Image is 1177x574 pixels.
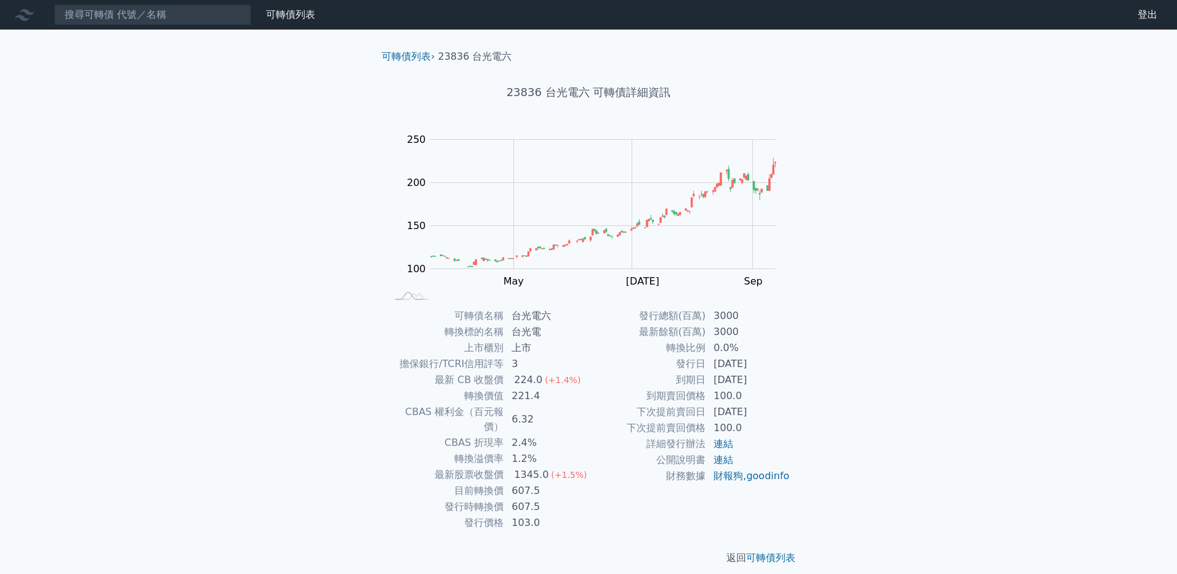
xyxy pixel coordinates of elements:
td: 3000 [706,324,790,340]
td: 可轉債名稱 [387,308,504,324]
td: 發行時轉換價 [387,499,504,515]
td: CBAS 權利金（百元報價） [387,404,504,435]
td: 台光電 [504,324,588,340]
tspan: Sep [744,275,763,287]
td: 103.0 [504,515,588,531]
td: 最新股票收盤價 [387,467,504,483]
td: 0.0% [706,340,790,356]
tspan: 250 [407,134,426,145]
td: 上市 [504,340,588,356]
h1: 23836 台光電六 可轉債詳細資訊 [372,84,805,101]
td: 1.2% [504,451,588,467]
td: 下次提前賣回日 [588,404,706,420]
td: 最新 CB 收盤價 [387,372,504,388]
td: 到期賣回價格 [588,388,706,404]
td: 3 [504,356,588,372]
a: 財報狗 [713,470,743,482]
td: 上市櫃別 [387,340,504,356]
li: 23836 台光電六 [438,49,512,64]
td: 發行總額(百萬) [588,308,706,324]
li: › [382,49,435,64]
td: 發行日 [588,356,706,372]
tspan: [DATE] [626,275,659,287]
td: 100.0 [706,420,790,436]
a: 可轉債列表 [266,9,315,20]
div: 1345.0 [512,467,551,482]
a: 可轉債列表 [746,552,795,564]
p: 返回 [372,551,805,565]
td: 轉換比例 [588,340,706,356]
td: 2.4% [504,435,588,451]
td: 財務數據 [588,468,706,484]
td: [DATE] [706,372,790,388]
a: goodinfo [746,470,789,482]
tspan: 150 [407,220,426,232]
td: , [706,468,790,484]
td: 下次提前賣回價格 [588,420,706,436]
td: 公開說明書 [588,452,706,468]
a: 登出 [1128,5,1167,25]
span: (+1.4%) [545,375,580,385]
td: [DATE] [706,356,790,372]
g: Chart [401,134,795,312]
a: 連結 [713,454,733,466]
div: 224.0 [512,373,545,387]
td: 607.5 [504,483,588,499]
a: 可轉債列表 [382,51,431,62]
tspan: May [504,275,524,287]
input: 搜尋可轉債 代號／名稱 [54,4,251,25]
td: 100.0 [706,388,790,404]
td: 最新餘額(百萬) [588,324,706,340]
td: 221.4 [504,388,588,404]
td: 轉換溢價率 [387,451,504,467]
td: 目前轉換價 [387,483,504,499]
td: 6.32 [504,404,588,435]
td: 3000 [706,308,790,324]
td: 轉換標的名稱 [387,324,504,340]
tspan: 100 [407,263,426,275]
a: 連結 [713,438,733,450]
td: 詳細發行辦法 [588,436,706,452]
td: 607.5 [504,499,588,515]
td: 到期日 [588,372,706,388]
td: 擔保銀行/TCRI信用評等 [387,356,504,372]
td: 台光電六 [504,308,588,324]
td: 轉換價值 [387,388,504,404]
span: (+1.5%) [551,470,587,480]
tspan: 200 [407,177,426,188]
td: 發行價格 [387,515,504,531]
td: [DATE] [706,404,790,420]
td: CBAS 折現率 [387,435,504,451]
